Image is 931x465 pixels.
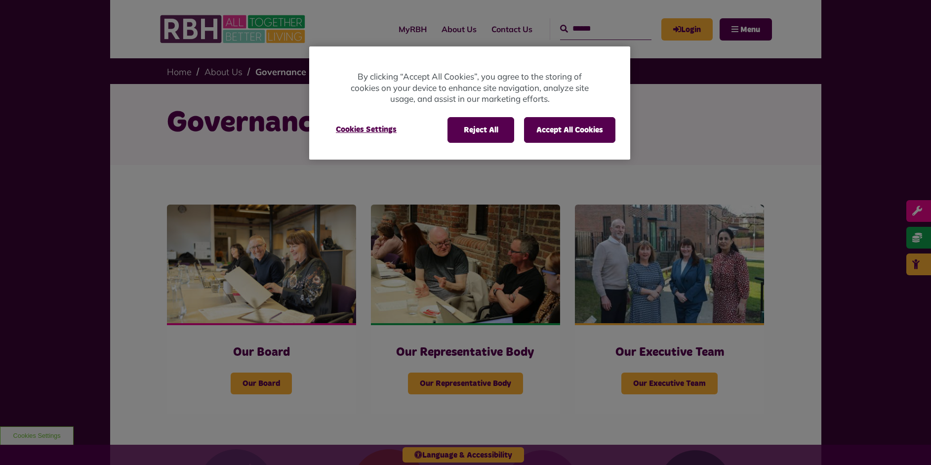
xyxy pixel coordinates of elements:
[349,71,591,105] p: By clicking “Accept All Cookies”, you agree to the storing of cookies on your device to enhance s...
[447,117,514,143] button: Reject All
[309,46,630,160] div: Privacy
[309,46,630,160] div: Cookie banner
[524,117,615,143] button: Accept All Cookies
[324,117,408,142] button: Cookies Settings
